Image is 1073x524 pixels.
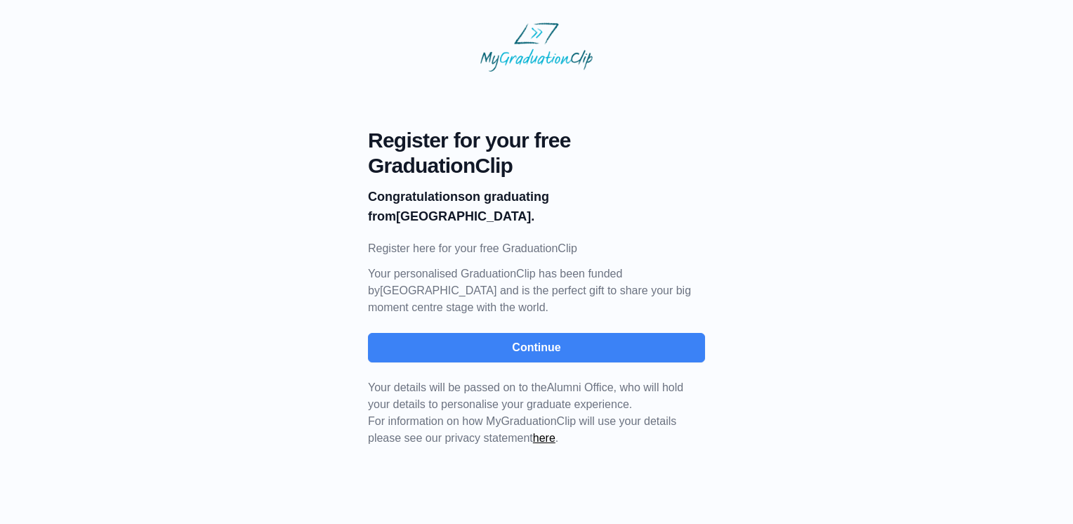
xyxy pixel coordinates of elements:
[368,190,465,204] b: Congratulations
[368,187,705,226] p: on graduating from [GEOGRAPHIC_DATA].
[368,381,683,410] span: Your details will be passed on to the , who will hold your details to personalise your graduate e...
[368,240,705,257] p: Register here for your free GraduationClip
[368,153,705,178] span: GraduationClip
[533,432,555,444] a: here
[547,381,614,393] span: Alumni Office
[368,266,705,316] p: Your personalised GraduationClip has been funded by [GEOGRAPHIC_DATA] and is the perfect gift to ...
[480,22,593,72] img: MyGraduationClip
[368,333,705,362] button: Continue
[368,128,705,153] span: Register for your free
[368,381,683,444] span: For information on how MyGraduationClip will use your details please see our privacy statement .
